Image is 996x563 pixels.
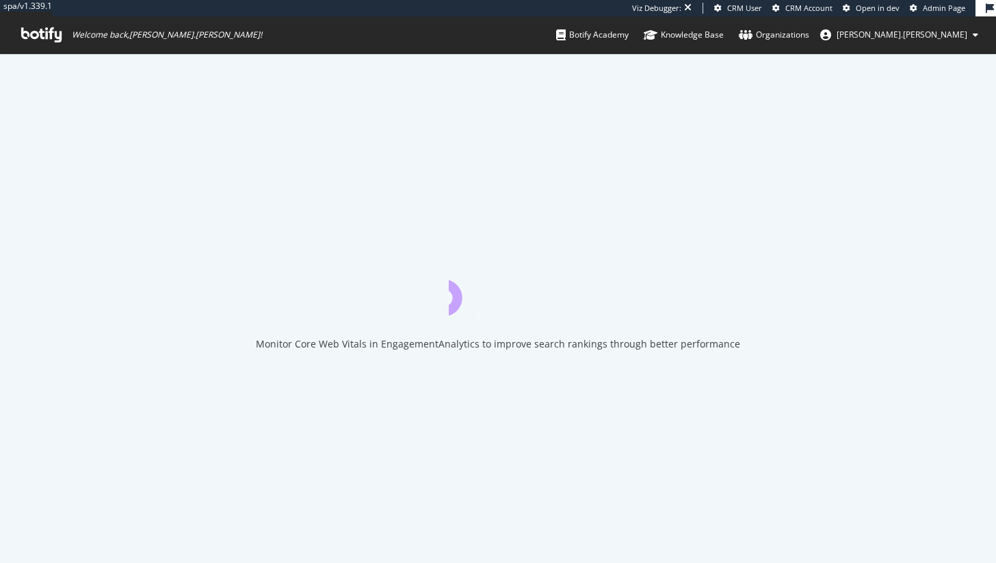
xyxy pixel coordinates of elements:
span: Open in dev [856,3,900,13]
div: Botify Academy [556,28,629,42]
div: Knowledge Base [644,28,724,42]
div: Organizations [739,28,809,42]
a: CRM Account [772,3,833,14]
div: Monitor Core Web Vitals in EngagementAnalytics to improve search rankings through better performance [256,337,740,351]
a: CRM User [714,3,762,14]
span: Admin Page [923,3,965,13]
div: animation [449,266,547,315]
span: Welcome back, [PERSON_NAME].[PERSON_NAME] ! [72,29,262,40]
span: CRM Account [785,3,833,13]
div: Viz Debugger: [632,3,681,14]
a: Botify Academy [556,16,629,53]
span: jessica.jordan [837,29,967,40]
span: CRM User [727,3,762,13]
a: Organizations [739,16,809,53]
a: Open in dev [843,3,900,14]
button: [PERSON_NAME].[PERSON_NAME] [809,24,989,46]
a: Knowledge Base [644,16,724,53]
a: Admin Page [910,3,965,14]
